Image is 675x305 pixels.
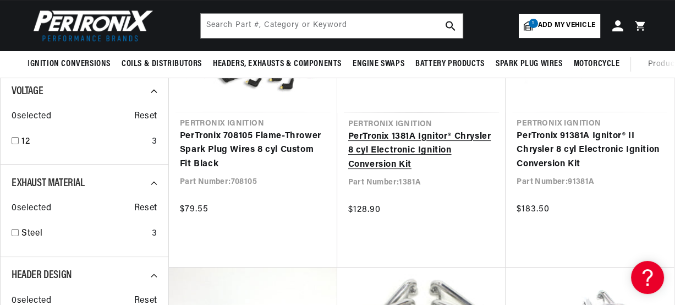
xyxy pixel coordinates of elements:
[415,58,485,70] span: Battery Products
[538,20,595,31] span: Add my vehicle
[21,227,147,241] a: Steel
[12,201,51,216] span: 0 selected
[28,51,116,77] summary: Ignition Conversions
[152,227,157,241] div: 3
[116,51,207,77] summary: Coils & Distributors
[496,58,563,70] span: Spark Plug Wires
[573,58,619,70] span: Motorcycle
[12,110,51,124] span: 0 selected
[568,51,625,77] summary: Motorcycle
[134,110,157,124] span: Reset
[207,51,347,77] summary: Headers, Exhausts & Components
[438,14,463,38] button: search button
[213,58,342,70] span: Headers, Exhausts & Components
[134,201,157,216] span: Reset
[517,129,663,172] a: PerTronix 91381A Ignitor® II Chrysler 8 cyl Electronic Ignition Conversion Kit
[152,135,157,149] div: 3
[12,270,72,281] span: Header Design
[12,86,43,97] span: Voltage
[180,129,326,172] a: PerTronix 708105 Flame-Thrower Spark Plug Wires 8 cyl Custom Fit Black
[21,135,147,149] a: 12
[28,58,111,70] span: Ignition Conversions
[28,7,154,45] img: Pertronix
[519,14,600,38] a: 1Add my vehicle
[201,14,463,38] input: Search Part #, Category or Keyword
[353,58,404,70] span: Engine Swaps
[122,58,202,70] span: Coils & Distributors
[529,19,538,28] span: 1
[410,51,490,77] summary: Battery Products
[490,51,568,77] summary: Spark Plug Wires
[348,130,495,172] a: PerTronix 1381A Ignitor® Chrysler 8 cyl Electronic Ignition Conversion Kit
[12,178,85,189] span: Exhaust Material
[347,51,410,77] summary: Engine Swaps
